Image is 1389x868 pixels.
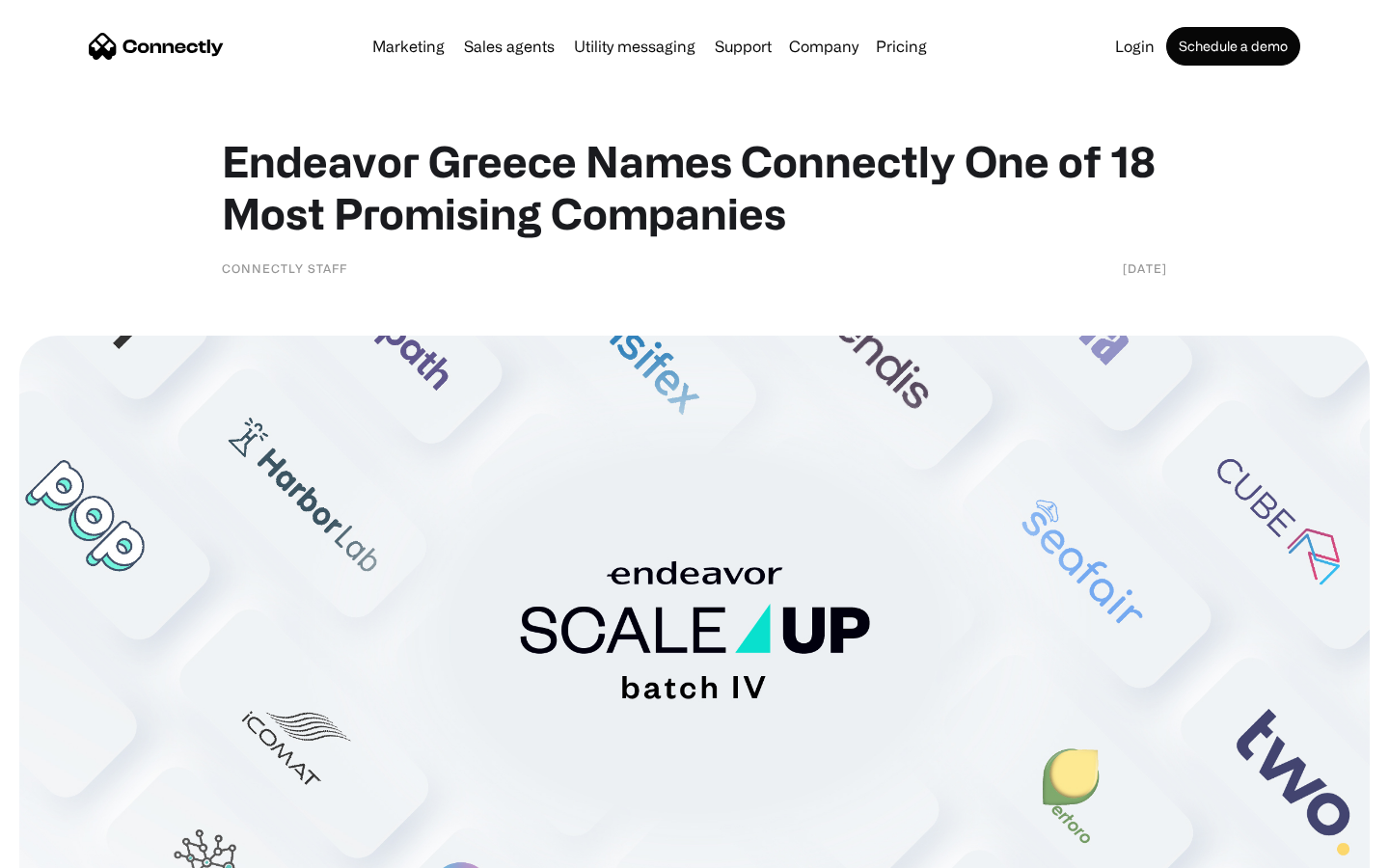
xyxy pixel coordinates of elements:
[1166,27,1300,66] a: Schedule a demo
[868,39,935,54] a: Pricing
[222,258,347,278] div: Connectly Staff
[789,33,858,60] div: Company
[707,39,779,54] a: Support
[365,39,452,54] a: Marketing
[19,834,116,861] aside: Language selected: English
[222,135,1167,239] h1: Endeavor Greece Names Connectly One of 18 Most Promising Companies
[566,39,703,54] a: Utility messaging
[456,39,562,54] a: Sales agents
[1107,39,1162,54] a: Login
[39,834,116,861] ul: Language list
[1123,258,1167,278] div: [DATE]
